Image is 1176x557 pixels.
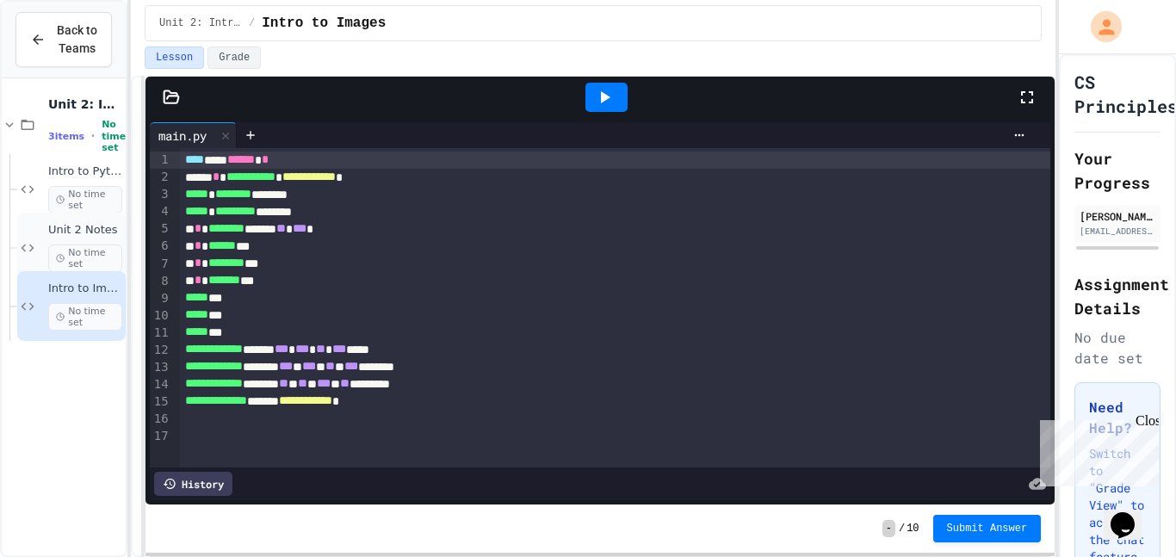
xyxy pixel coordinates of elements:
span: Intro to Images [262,13,386,34]
div: 5 [150,220,171,238]
span: No time set [48,303,122,331]
span: No time set [48,186,122,214]
span: Submit Answer [947,522,1028,535]
span: No time set [48,244,122,272]
div: Chat with us now!Close [7,7,119,109]
div: 14 [150,376,171,393]
div: 11 [150,325,171,342]
div: main.py [150,127,215,145]
span: Intro to Python Worksheet [48,164,122,179]
span: Intro to Images [48,282,122,296]
div: 16 [150,411,171,428]
div: 6 [150,238,171,255]
div: [PERSON_NAME] [1080,208,1155,224]
span: Unit 2: Intro to Python [48,96,122,112]
span: / [249,16,255,30]
span: • [91,129,95,143]
div: History [154,472,232,496]
button: Lesson [145,46,204,69]
button: Back to Teams [15,12,112,67]
div: 2 [150,169,171,186]
iframe: chat widget [1104,488,1159,540]
div: 17 [150,428,171,445]
span: 10 [907,522,919,535]
div: [EMAIL_ADDRESS][DOMAIN_NAME] [1080,225,1155,238]
button: Grade [207,46,261,69]
h2: Assignment Details [1074,272,1161,320]
div: 1 [150,152,171,169]
div: 8 [150,273,171,290]
button: Submit Answer [933,515,1042,542]
span: Unit 2: Intro to Python [159,16,242,30]
h3: Need Help? [1089,397,1146,438]
div: No due date set [1074,327,1161,368]
div: 13 [150,359,171,376]
div: 3 [150,186,171,203]
div: 10 [150,307,171,325]
div: main.py [150,122,237,148]
div: 9 [150,290,171,307]
span: Back to Teams [56,22,97,58]
div: 15 [150,393,171,411]
div: My Account [1073,7,1126,46]
div: 12 [150,342,171,359]
div: 7 [150,256,171,273]
span: - [882,520,895,537]
h2: Your Progress [1074,146,1161,195]
span: 3 items [48,131,84,142]
span: No time set [102,119,126,153]
span: / [899,522,905,535]
span: Unit 2 Notes [48,223,122,238]
div: 4 [150,203,171,220]
iframe: chat widget [1033,413,1159,486]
